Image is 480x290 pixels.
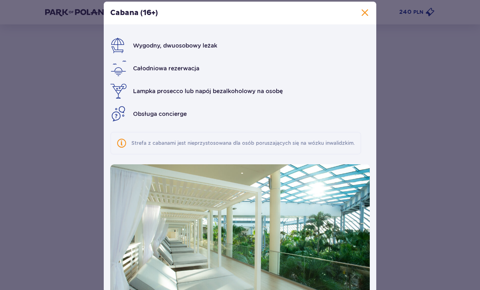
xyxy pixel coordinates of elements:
[133,65,199,72] span: Całodniowa rezerwacja
[110,106,127,122] img: concierge icon
[110,8,158,18] p: Cabana (16+)
[133,111,187,117] span: Obsługa concierge
[133,88,283,94] span: Lampka prosecco lub napój bezalkoholowy na osobę
[110,83,127,99] img: exotic drink icon
[110,60,127,76] img: sunset landscape icon
[110,37,127,54] img: sunbed icon
[131,140,355,147] div: Strefa z cabanami jest nieprzystosowana dla osób poruszających się na wózku inwalidzkim.
[133,42,217,49] span: Wygodny, dwuosobowy leżak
